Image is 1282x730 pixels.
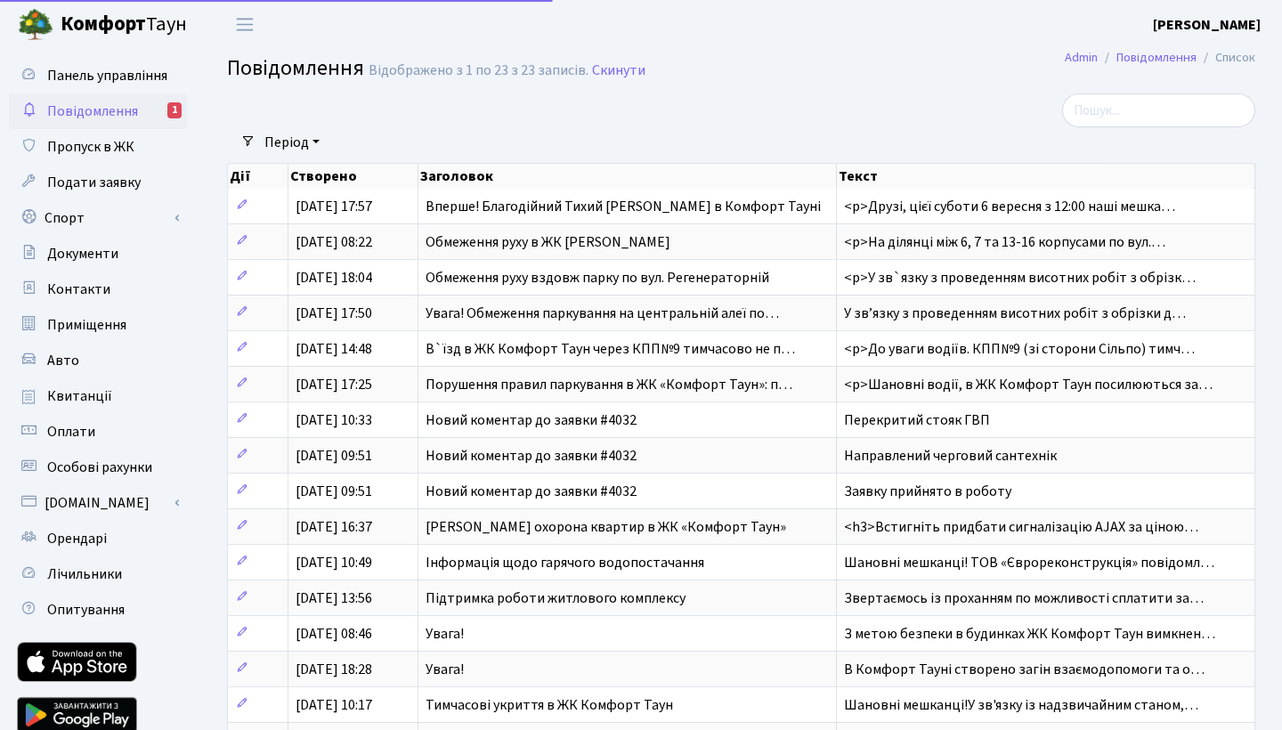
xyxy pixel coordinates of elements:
span: Новий коментар до заявки #4032 [426,482,637,501]
a: Контакти [9,272,187,307]
input: Пошук... [1062,93,1255,127]
span: Обмеження руху в ЖК [PERSON_NAME] [426,232,670,252]
span: [DATE] 08:46 [296,624,372,644]
a: Оплати [9,414,187,450]
span: [DATE] 18:28 [296,660,372,679]
span: Приміщення [47,315,126,335]
th: Заголовок [418,164,838,189]
span: Подати заявку [47,173,141,192]
a: Особові рахунки [9,450,187,485]
span: [DATE] 10:33 [296,410,372,430]
span: [DATE] 10:17 [296,695,372,715]
span: Увага! [426,660,464,679]
span: Авто [47,351,79,370]
span: Увага! [426,624,464,644]
a: Панель управління [9,58,187,93]
span: Особові рахунки [47,458,152,477]
span: [DATE] 18:04 [296,268,372,288]
a: Орендарі [9,521,187,556]
button: Переключити навігацію [223,10,267,39]
a: Подати заявку [9,165,187,200]
a: Лічильники [9,556,187,592]
span: Перекритий стояк ГВП [844,410,990,430]
img: logo.png [18,7,53,43]
span: Шановні мешканці!У зв'язку із надзвичайним станом,… [844,695,1198,715]
span: Орендарі [47,529,107,548]
nav: breadcrumb [1038,39,1282,77]
span: У звʼязку з проведенням висотних робіт з обрізки д… [844,304,1186,323]
th: Текст [837,164,1255,189]
span: <p>У зв`язку з проведенням висотних робіт з обрізк… [844,268,1196,288]
span: Панель управління [47,66,167,85]
span: <p>На ділянці між 6, 7 та 13-16 корпусами по вул.… [844,232,1165,252]
span: [DATE] 08:22 [296,232,372,252]
span: Тимчасові укриття в ЖК Комфорт Таун [426,695,673,715]
span: В`їзд в ЖК Комфорт Таун через КПП№9 тимчасово не п… [426,339,795,359]
span: Повідомлення [47,101,138,121]
span: Квитанції [47,386,112,406]
span: Пропуск в ЖК [47,137,134,157]
a: [PERSON_NAME] [1153,14,1261,36]
span: Інформація щодо гарячого водопостачання [426,553,704,572]
a: Скинути [592,62,645,79]
span: Підтримка роботи житлового комплексу [426,588,686,608]
span: [DATE] 09:51 [296,482,372,501]
a: Приміщення [9,307,187,343]
span: [DATE] 14:48 [296,339,372,359]
span: Опитування [47,600,125,620]
span: [DATE] 09:51 [296,446,372,466]
span: <p>Шановні водії, в ЖК Комфорт Таун посилюються за… [844,375,1213,394]
th: Дії [228,164,288,189]
span: Контакти [47,280,110,299]
span: Вперше! Благодійний Тихий [PERSON_NAME] в Комфорт Тауні [426,197,821,216]
span: Документи [47,244,118,264]
span: [PERSON_NAME] охорона квартир в ЖК «Комфорт Таун» [426,517,786,537]
a: Admin [1065,48,1098,67]
th: Створено [288,164,418,189]
span: Порушення правил паркування в ЖК «Комфорт Таун»: п… [426,375,792,394]
a: Квитанції [9,378,187,414]
b: [PERSON_NAME] [1153,15,1261,35]
span: Повідомлення [227,53,364,84]
a: Повідомлення1 [9,93,187,129]
span: Новий коментар до заявки #4032 [426,410,637,430]
span: Шановні мешканці! ТОВ «Єврореконструкція» повідомл… [844,553,1214,572]
span: Таун [61,10,187,40]
a: Період [257,127,327,158]
span: [DATE] 10:49 [296,553,372,572]
span: Направлений черговий сантехнік [844,446,1057,466]
span: <p>Друзі, цієї суботи 6 вересня з 12:00 наші мешка… [844,197,1175,216]
span: В Комфорт Тауні створено загін взаємодопомоги та о… [844,660,1205,679]
span: Лічильники [47,564,122,584]
span: [DATE] 16:37 [296,517,372,537]
a: Документи [9,236,187,272]
a: Повідомлення [1116,48,1197,67]
span: Новий коментар до заявки #4032 [426,446,637,466]
span: Увага! Обмеження паркування на центральній алеї по… [426,304,779,323]
a: Спорт [9,200,187,236]
span: [DATE] 17:50 [296,304,372,323]
div: 1 [167,102,182,118]
a: Авто [9,343,187,378]
a: [DOMAIN_NAME] [9,485,187,521]
span: [DATE] 17:57 [296,197,372,216]
a: Пропуск в ЖК [9,129,187,165]
span: [DATE] 17:25 [296,375,372,394]
li: Список [1197,48,1255,68]
span: Оплати [47,422,95,442]
div: Відображено з 1 по 23 з 23 записів. [369,62,588,79]
span: З метою безпеки в будинках ЖК Комфорт Таун вимкнен… [844,624,1215,644]
span: Заявку прийнято в роботу [844,482,1011,501]
span: <p>До уваги водіїв. КПП№9 (зі сторони Сільпо) тимч… [844,339,1195,359]
span: Обмеження руху вздовж парку по вул. Регенераторній [426,268,769,288]
a: Опитування [9,592,187,628]
span: <h3>Встигніть придбати сигналізацію AJAX за ціною… [844,517,1198,537]
b: Комфорт [61,10,146,38]
span: Звертаємось із проханням по можливості сплатити за… [844,588,1204,608]
span: [DATE] 13:56 [296,588,372,608]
